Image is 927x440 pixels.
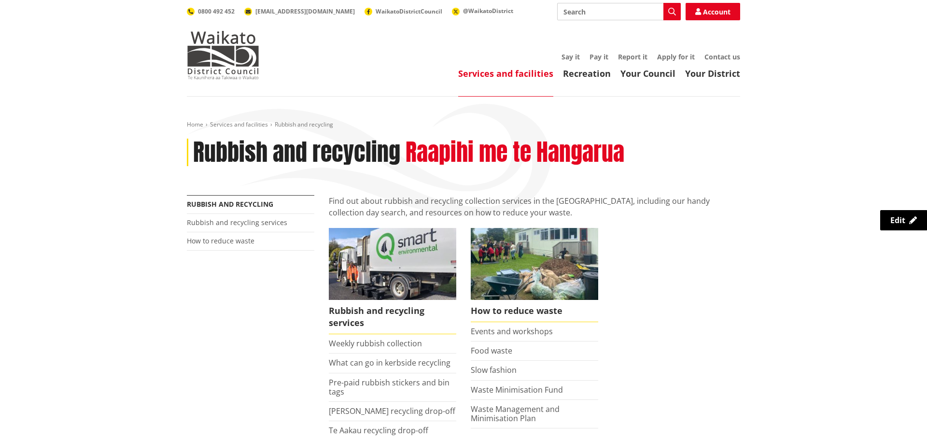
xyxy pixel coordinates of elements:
img: Reducing waste [471,228,598,299]
span: Rubbish and recycling [275,120,333,128]
a: Apply for it [657,52,695,61]
a: Pay it [590,52,608,61]
a: Home [187,120,203,128]
span: Edit [890,215,905,226]
a: Services and facilities [210,120,268,128]
p: Find out about rubbish and recycling collection services in the [GEOGRAPHIC_DATA], including our ... [329,195,740,218]
a: Your District [685,68,740,79]
span: 0800 492 452 [198,7,235,15]
a: Pre-paid rubbish stickers and bin tags [329,377,449,397]
span: WaikatoDistrictCouncil [376,7,442,15]
a: Slow fashion [471,365,517,375]
span: Rubbish and recycling services [329,300,456,334]
a: Say it [562,52,580,61]
a: Food waste [471,345,512,356]
a: @WaikatoDistrict [452,7,513,15]
span: [EMAIL_ADDRESS][DOMAIN_NAME] [255,7,355,15]
a: Your Council [620,68,675,79]
a: Te Aakau recycling drop-off [329,425,428,436]
a: How to reduce waste [187,236,254,245]
a: Weekly rubbish collection [329,338,422,349]
a: [EMAIL_ADDRESS][DOMAIN_NAME] [244,7,355,15]
img: Rubbish and recycling services [329,228,456,299]
a: Edit [880,210,927,230]
span: How to reduce waste [471,300,598,322]
a: WaikatoDistrictCouncil [365,7,442,15]
a: How to reduce waste [471,228,598,322]
input: Search input [557,3,681,20]
a: What can go in kerbside recycling [329,357,450,368]
a: Report it [618,52,647,61]
a: [PERSON_NAME] recycling drop-off [329,406,455,416]
a: Contact us [704,52,740,61]
h2: Raapihi me te Hangarua [406,139,624,167]
a: Services and facilities [458,68,553,79]
a: Rubbish and recycling services [187,218,287,227]
a: Rubbish and recycling services [329,228,456,334]
img: Waikato District Council - Te Kaunihera aa Takiwaa o Waikato [187,31,259,79]
a: Rubbish and recycling [187,199,273,209]
span: @WaikatoDistrict [463,7,513,15]
a: 0800 492 452 [187,7,235,15]
a: Waste Management and Minimisation Plan [471,404,560,424]
a: Events and workshops [471,326,553,337]
a: Recreation [563,68,611,79]
a: Account [686,3,740,20]
a: Waste Minimisation Fund [471,384,563,395]
h1: Rubbish and recycling [193,139,400,167]
nav: breadcrumb [187,121,740,129]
